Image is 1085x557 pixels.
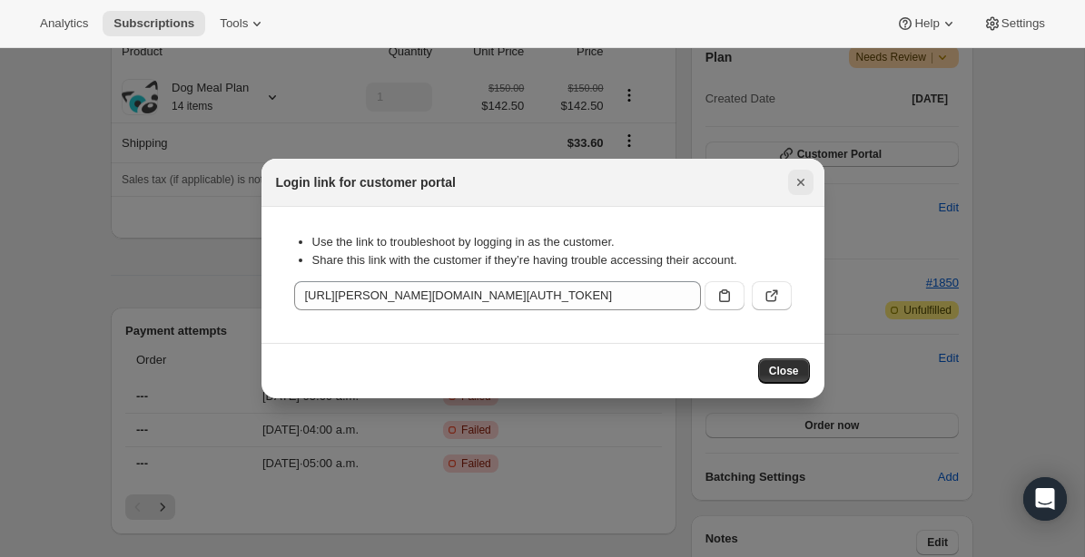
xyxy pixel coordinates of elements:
[276,173,456,191] h2: Login link for customer portal
[885,11,968,36] button: Help
[312,251,792,269] li: Share this link with the customer if they’re having trouble accessing their account.
[40,16,88,31] span: Analytics
[29,11,99,36] button: Analytics
[758,358,810,384] button: Close
[972,11,1056,36] button: Settings
[769,364,799,378] span: Close
[788,170,814,195] button: Close
[220,16,248,31] span: Tools
[103,11,205,36] button: Subscriptions
[113,16,194,31] span: Subscriptions
[914,16,939,31] span: Help
[1023,477,1067,521] div: Open Intercom Messenger
[1001,16,1045,31] span: Settings
[312,233,792,251] li: Use the link to troubleshoot by logging in as the customer.
[209,11,277,36] button: Tools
